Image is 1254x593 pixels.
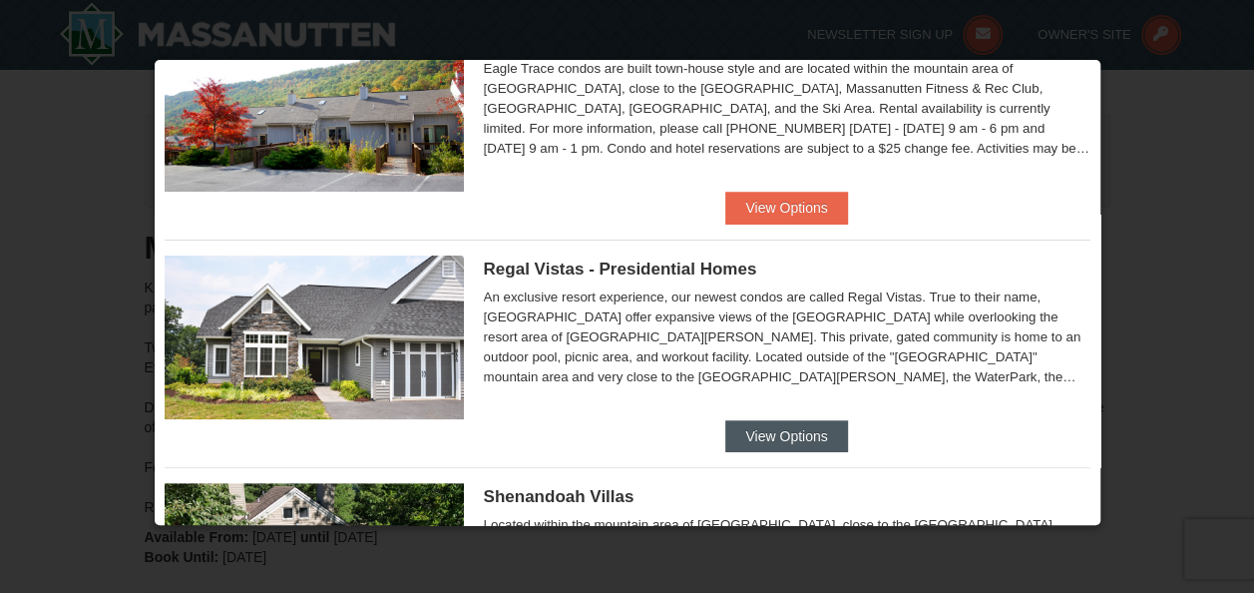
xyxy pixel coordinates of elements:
[484,288,1090,387] div: An exclusive resort experience, our newest condos are called Regal Vistas. True to their name, [G...
[725,192,847,224] button: View Options
[484,59,1090,159] div: Eagle Trace condos are built town-house style and are located within the mountain area of [GEOGRA...
[165,27,464,191] img: 19218983-1-9b289e55.jpg
[165,256,464,419] img: 19218991-1-902409a9.jpg
[484,487,634,506] span: Shenandoah Villas
[484,260,757,279] span: Regal Vistas - Presidential Homes
[725,420,847,452] button: View Options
